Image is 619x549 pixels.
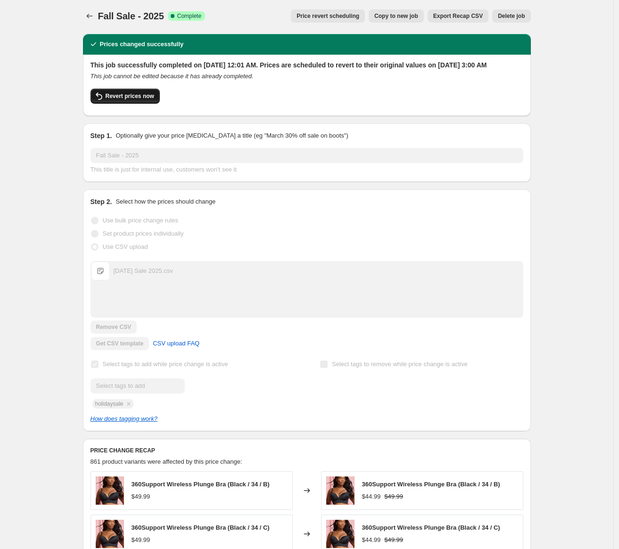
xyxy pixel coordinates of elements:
[83,9,96,23] button: Price change jobs
[362,481,500,488] span: 360Support Wireless Plunge Bra (Black / 34 / B)
[96,520,124,548] img: 360SupportPlungeWirelessBra240919_SHEWAISTED_0358360SupportWirelessBra_80x.jpg
[132,481,270,488] span: 360Support Wireless Plunge Bra (Black / 34 / B)
[103,361,228,368] span: Select tags to add while price change is active
[91,447,523,454] h6: PRICE CHANGE RECAP
[91,415,157,422] a: How does tagging work?
[100,40,184,49] h2: Prices changed successfully
[362,492,381,501] div: $44.99
[103,243,148,250] span: Use CSV upload
[132,492,150,501] div: $49.99
[492,9,530,23] button: Delete job
[291,9,365,23] button: Price revert scheduling
[103,230,184,237] span: Set product prices individually
[91,73,254,80] i: This job cannot be edited because it has already completed.
[362,524,500,531] span: 360Support Wireless Plunge Bra (Black / 34 / C)
[132,524,270,531] span: 360Support Wireless Plunge Bra (Black / 34 / C)
[147,336,205,351] a: CSV upload FAQ
[332,361,468,368] span: Select tags to remove while price change is active
[91,378,185,393] input: Select tags to add
[91,89,160,104] button: Revert prices now
[384,535,403,545] strike: $49.99
[177,12,201,20] span: Complete
[498,12,525,20] span: Delete job
[98,11,164,21] span: Fall Sale - 2025
[106,92,154,100] span: Revert prices now
[326,520,355,548] img: 360SupportPlungeWirelessBra240919_SHEWAISTED_0358360SupportWirelessBra_80x.jpg
[91,166,237,173] span: This title is just for internal use, customers won't see it
[369,9,424,23] button: Copy to new job
[103,217,178,224] span: Use bulk price change rules
[362,535,381,545] div: $44.99
[91,197,112,206] h2: Step 2.
[132,535,150,545] div: $49.99
[297,12,359,20] span: Price revert scheduling
[91,148,523,163] input: 30% off holiday sale
[91,60,523,70] h2: This job successfully completed on [DATE] 12:01 AM. Prices are scheduled to revert to their origi...
[374,12,418,20] span: Copy to new job
[91,131,112,140] h2: Step 1.
[326,476,355,505] img: 360SupportPlungeWirelessBra240919_SHEWAISTED_0358360SupportWirelessBra_80x.jpg
[116,131,348,140] p: Optionally give your price [MEDICAL_DATA] a title (eg "March 30% off sale on boots")
[91,458,242,465] span: 861 product variants were affected by this price change:
[96,476,124,505] img: 360SupportPlungeWirelessBra240919_SHEWAISTED_0358360SupportWirelessBra_80x.jpg
[428,9,488,23] button: Export Recap CSV
[153,339,199,348] span: CSV upload FAQ
[114,266,173,276] div: [DATE] Sale 2025.csv
[116,197,215,206] p: Select how the prices should change
[384,492,403,501] strike: $49.99
[433,12,483,20] span: Export Recap CSV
